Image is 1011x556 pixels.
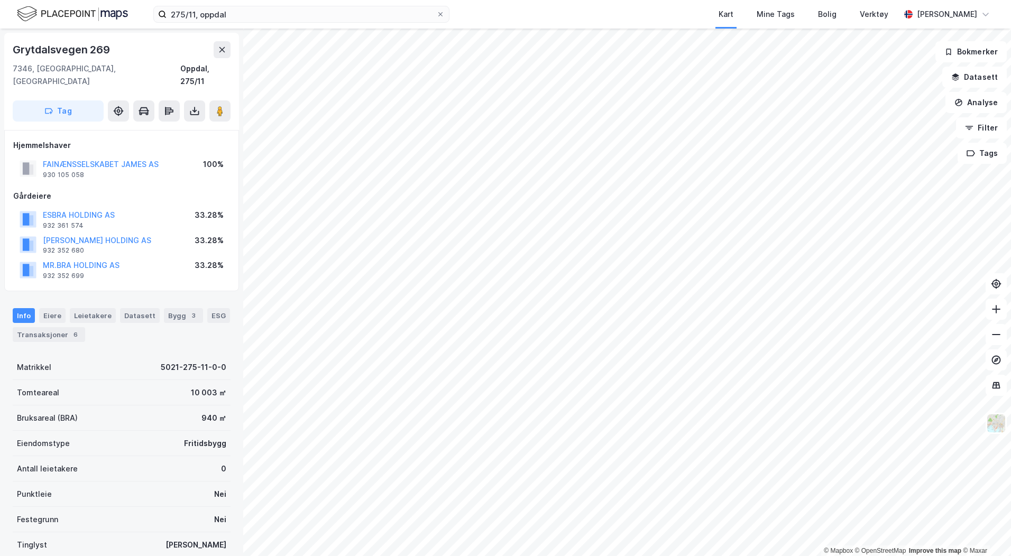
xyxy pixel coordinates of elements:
img: Z [986,413,1006,433]
button: Datasett [942,67,1007,88]
div: [PERSON_NAME] [166,539,226,551]
button: Analyse [945,92,1007,113]
div: Grytdalsvegen 269 [13,41,112,58]
div: Bolig [818,8,837,21]
div: Kontrollprogram for chat [958,505,1011,556]
a: OpenStreetMap [855,547,906,554]
div: Datasett [120,308,160,323]
div: Fritidsbygg [184,437,226,450]
div: Oppdal, 275/11 [180,62,231,88]
div: 5021-275-11-0-0 [161,361,226,374]
div: 33.28% [195,259,224,272]
a: Improve this map [909,547,961,554]
div: Punktleie [17,488,52,501]
div: 940 ㎡ [201,412,226,424]
div: Verktøy [860,8,888,21]
div: 100% [203,158,224,171]
div: 7346, [GEOGRAPHIC_DATA], [GEOGRAPHIC_DATA] [13,62,180,88]
button: Tags [958,143,1007,164]
div: [PERSON_NAME] [917,8,977,21]
div: 0 [221,462,226,475]
div: 932 352 699 [43,272,84,280]
img: logo.f888ab2527a4732fd821a326f86c7f29.svg [17,5,128,23]
div: Eiendomstype [17,437,70,450]
div: Info [13,308,35,323]
button: Tag [13,100,104,122]
button: Bokmerker [935,41,1007,62]
div: Tomteareal [17,386,59,399]
a: Mapbox [824,547,853,554]
div: Mine Tags [757,8,795,21]
div: Gårdeiere [13,190,230,202]
div: Festegrunn [17,513,58,526]
input: Søk på adresse, matrikkel, gårdeiere, leietakere eller personer [167,6,436,22]
div: Transaksjoner [13,327,85,342]
iframe: Chat Widget [958,505,1011,556]
div: 930 105 058 [43,171,84,179]
div: Nei [214,513,226,526]
div: 3 [188,310,199,321]
div: Matrikkel [17,361,51,374]
div: Bygg [164,308,203,323]
div: 932 352 680 [43,246,84,255]
div: Antall leietakere [17,462,78,475]
div: 33.28% [195,234,224,247]
button: Filter [956,117,1007,138]
div: Nei [214,488,226,501]
div: Hjemmelshaver [13,139,230,152]
div: 10 003 ㎡ [191,386,226,399]
div: 932 361 574 [43,221,84,230]
div: Leietakere [70,308,116,323]
div: Bruksareal (BRA) [17,412,78,424]
div: 33.28% [195,209,224,221]
div: ESG [207,308,230,323]
div: 6 [70,329,81,340]
div: Eiere [39,308,66,323]
div: Kart [719,8,733,21]
div: Tinglyst [17,539,47,551]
